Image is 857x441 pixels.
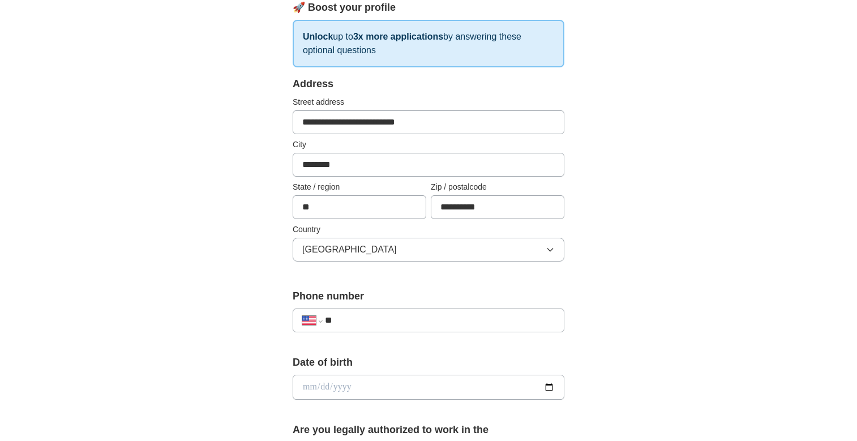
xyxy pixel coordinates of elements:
label: Phone number [293,289,564,304]
label: Date of birth [293,355,564,370]
div: Address [293,76,564,92]
button: [GEOGRAPHIC_DATA] [293,238,564,262]
label: Country [293,224,564,236]
strong: 3x more applications [353,32,443,41]
label: City [293,139,564,151]
p: up to by answering these optional questions [293,20,564,67]
label: Street address [293,96,564,108]
label: Zip / postalcode [431,181,564,193]
span: [GEOGRAPHIC_DATA] [302,243,397,256]
label: State / region [293,181,426,193]
strong: Unlock [303,32,333,41]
